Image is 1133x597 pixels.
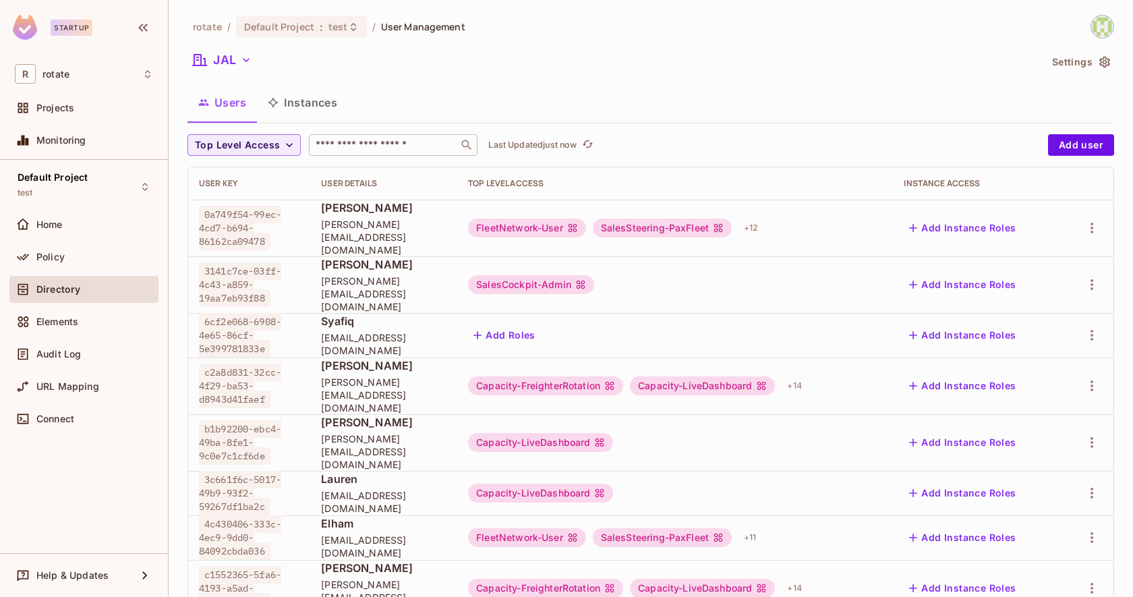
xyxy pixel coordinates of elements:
div: User Key [199,178,299,189]
span: [PERSON_NAME][EMAIL_ADDRESS][DOMAIN_NAME] [321,218,446,256]
span: R [15,64,36,84]
span: [PERSON_NAME] [321,200,446,215]
button: Top Level Access [187,134,301,156]
span: 6cf2e068-6908-4e65-86cf-5e399781833e [199,313,281,358]
span: Monitoring [36,135,86,146]
span: Syafiq [321,314,446,329]
span: [EMAIL_ADDRESS][DOMAIN_NAME] [321,534,446,559]
span: Projects [36,103,74,113]
span: [EMAIL_ADDRESS][DOMAIN_NAME] [321,489,446,515]
span: Default Project [244,20,314,33]
span: Elements [36,316,78,327]
span: User Management [381,20,465,33]
div: + 14 [782,375,807,397]
span: Policy [36,252,65,262]
button: Add Instance Roles [904,274,1021,295]
button: Add Instance Roles [904,527,1021,548]
div: SalesCockpit-Admin [468,275,594,294]
img: SReyMgAAAABJRU5ErkJggg== [13,15,37,40]
span: 3c661f6c-5017-49b9-93f2-59267df1ba2c [199,471,281,515]
button: Add Instance Roles [904,217,1021,239]
img: fatin@letsrotate.com [1091,16,1113,38]
span: Home [36,219,63,230]
span: [PERSON_NAME] [321,415,446,430]
li: / [227,20,231,33]
span: [PERSON_NAME] [321,358,446,373]
button: Add Instance Roles [904,324,1021,346]
button: Add Instance Roles [904,432,1021,453]
li: / [372,20,376,33]
span: Lauren [321,472,446,486]
span: [PERSON_NAME][EMAIL_ADDRESS][DOMAIN_NAME] [321,275,446,313]
span: Audit Log [36,349,81,360]
div: Capacity-LiveDashboard [468,484,613,503]
span: Click to refresh data [577,137,595,153]
span: Workspace: rotate [42,69,69,80]
div: Instance Access [904,178,1050,189]
div: FleetNetwork-User [468,528,586,547]
div: Top Level Access [468,178,882,189]
div: SalesSteering-PaxFleet [593,528,732,547]
div: Startup [51,20,92,36]
button: Add Instance Roles [904,482,1021,504]
span: [PERSON_NAME] [321,257,446,272]
span: [EMAIL_ADDRESS][DOMAIN_NAME] [321,331,446,357]
span: 3141c7ce-03ff-4c43-a859-19aa7eb93f88 [199,262,281,307]
button: Add Roles [468,324,541,346]
span: test [18,188,33,198]
button: Add user [1048,134,1114,156]
div: + 11 [738,527,761,548]
span: refresh [582,138,593,152]
div: Capacity-LiveDashboard [468,433,613,452]
div: FleetNetwork-User [468,219,586,237]
span: Top Level Access [195,137,280,154]
button: Settings [1047,51,1114,73]
span: Elham [321,516,446,531]
span: Help & Updates [36,570,109,581]
span: URL Mapping [36,381,99,392]
button: Instances [257,86,348,119]
span: test [328,20,348,33]
span: c2a8d831-32cc-4f29-ba53-d8943d41faef [199,364,281,408]
div: + 12 [738,217,763,239]
div: SalesSteering-PaxFleet [593,219,732,237]
button: JAL [187,49,257,71]
span: [PERSON_NAME][EMAIL_ADDRESS][DOMAIN_NAME] [321,432,446,471]
p: Last Updated just now [488,140,577,150]
div: User Details [321,178,446,189]
div: Capacity-FreighterRotation [468,376,623,395]
div: Capacity-LiveDashboard [630,376,775,395]
span: 4c430406-333c-4ec9-9dd0-84092cbda036 [199,515,281,560]
span: Connect [36,414,74,424]
span: 0a749f54-99ec-4cd7-b694-86162ca09478 [199,206,281,250]
span: the active workspace [193,20,222,33]
button: refresh [579,137,595,153]
span: [PERSON_NAME] [321,561,446,575]
span: : [319,22,324,32]
button: Users [187,86,257,119]
button: Add Instance Roles [904,375,1021,397]
span: Default Project [18,172,88,183]
span: Directory [36,284,80,295]
span: b1b92200-ebc4-49ba-8fe1-9c0e7c1cf6de [199,420,281,465]
span: [PERSON_NAME][EMAIL_ADDRESS][DOMAIN_NAME] [321,376,446,414]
